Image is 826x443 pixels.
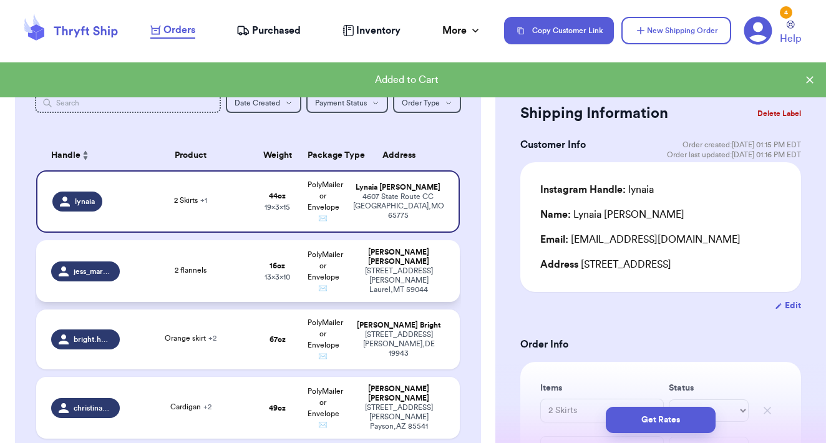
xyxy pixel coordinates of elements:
[300,140,346,170] th: Package Type
[269,404,286,412] strong: 49 oz
[353,266,445,295] div: [STREET_ADDRESS][PERSON_NAME] Laurel , MT 59044
[353,384,445,403] div: [PERSON_NAME] [PERSON_NAME]
[308,319,343,360] span: PolyMailer or Envelope ✉️
[127,140,255,170] th: Product
[744,16,772,45] a: 4
[540,382,664,394] label: Items
[308,181,343,222] span: PolyMailer or Envelope ✉️
[540,232,781,247] div: [EMAIL_ADDRESS][DOMAIN_NAME]
[308,387,343,429] span: PolyMailer or Envelope ✉️
[175,266,206,274] span: 2 flannels
[236,23,301,38] a: Purchased
[780,6,792,19] div: 4
[252,23,301,38] span: Purchased
[353,330,445,358] div: [STREET_ADDRESS] [PERSON_NAME] , DE 19943
[208,334,216,342] span: + 2
[540,185,626,195] span: Instagram Handle:
[346,140,460,170] th: Address
[170,403,211,411] span: Cardigan
[540,260,578,270] span: Address
[353,192,444,220] div: 4607 State Route CC [GEOGRAPHIC_DATA] , MO 65775
[80,148,90,163] button: Sort ascending
[540,207,684,222] div: Lynaia [PERSON_NAME]
[504,17,614,44] button: Copy Customer Link
[51,149,80,162] span: Handle
[163,22,195,37] span: Orders
[150,22,195,39] a: Orders
[669,382,749,394] label: Status
[353,183,444,192] div: Lynaia [PERSON_NAME]
[353,248,445,266] div: [PERSON_NAME] [PERSON_NAME]
[74,266,112,276] span: jess_marsh20
[174,197,207,204] span: 2 Skirts
[780,21,801,46] a: Help
[74,403,112,413] span: christinagarrisi
[269,192,286,200] strong: 44 oz
[683,140,801,150] span: Order created: [DATE] 01:15 PM EDT
[606,407,716,433] button: Get Rates
[270,336,286,343] strong: 67 oz
[308,251,343,292] span: PolyMailer or Envelope ✉️
[752,100,806,127] button: Delete Label
[255,140,300,170] th: Weight
[353,321,445,330] div: [PERSON_NAME] Bright
[780,31,801,46] span: Help
[306,93,388,113] button: Payment Status
[343,23,401,38] a: Inventory
[393,93,461,113] button: Order Type
[540,182,654,197] div: lynaia
[442,23,482,38] div: More
[540,257,781,272] div: [STREET_ADDRESS]
[265,273,290,281] span: 13 x 3 x 10
[226,93,301,113] button: Date Created
[667,150,801,160] span: Order last updated: [DATE] 01:16 PM EDT
[315,99,367,107] span: Payment Status
[200,197,207,204] span: + 1
[520,337,801,352] h3: Order Info
[270,262,285,270] strong: 16 oz
[520,137,586,152] h3: Customer Info
[10,72,804,87] div: Added to Cart
[265,203,290,211] span: 19 x 3 x 15
[353,403,445,431] div: [STREET_ADDRESS][PERSON_NAME] Payson , AZ 85541
[165,334,216,342] span: Orange skirt
[520,104,668,124] h2: Shipping Information
[402,99,440,107] span: Order Type
[74,334,112,344] span: bright.humble.thrift
[235,99,280,107] span: Date Created
[203,403,211,411] span: + 2
[775,299,801,312] button: Edit
[356,23,401,38] span: Inventory
[35,93,221,113] input: Search
[75,197,95,207] span: lynaia
[621,17,731,44] button: New Shipping Order
[540,235,568,245] span: Email:
[540,210,571,220] span: Name:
